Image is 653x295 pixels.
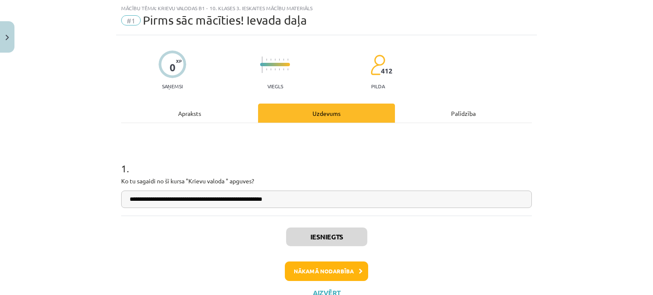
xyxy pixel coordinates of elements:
img: icon-short-line-57e1e144782c952c97e751825c79c345078a6d821885a25fce030b3d8c18986b.svg [270,59,271,61]
img: icon-short-line-57e1e144782c952c97e751825c79c345078a6d821885a25fce030b3d8c18986b.svg [266,59,267,61]
img: students-c634bb4e5e11cddfef0936a35e636f08e4e9abd3cc4e673bd6f9a4125e45ecb1.svg [370,54,385,76]
img: icon-short-line-57e1e144782c952c97e751825c79c345078a6d821885a25fce030b3d8c18986b.svg [283,59,284,61]
p: Viegls [267,83,283,89]
img: icon-short-line-57e1e144782c952c97e751825c79c345078a6d821885a25fce030b3d8c18986b.svg [279,68,280,70]
div: Uzdevums [258,104,395,123]
img: icon-short-line-57e1e144782c952c97e751825c79c345078a6d821885a25fce030b3d8c18986b.svg [287,59,288,61]
span: 412 [381,67,392,75]
h1: 1 . [121,148,532,174]
div: Palīdzība [395,104,532,123]
span: Pirms sāc mācīties! Ievada daļa [143,13,307,27]
img: icon-short-line-57e1e144782c952c97e751825c79c345078a6d821885a25fce030b3d8c18986b.svg [279,59,280,61]
span: #1 [121,15,141,25]
div: Mācību tēma: Krievu valodas b1 - 10. klases 3. ieskaites mācību materiāls [121,5,532,11]
button: Iesniegts [286,228,367,246]
img: icon-short-line-57e1e144782c952c97e751825c79c345078a6d821885a25fce030b3d8c18986b.svg [266,68,267,70]
button: Nākamā nodarbība [285,261,368,281]
p: pilda [371,83,385,89]
img: icon-close-lesson-0947bae3869378f0d4975bcd49f059093ad1ed9edebbc8119c70593378902aed.svg [6,35,9,40]
div: Apraksts [121,104,258,123]
img: icon-short-line-57e1e144782c952c97e751825c79c345078a6d821885a25fce030b3d8c18986b.svg [270,68,271,70]
img: icon-short-line-57e1e144782c952c97e751825c79c345078a6d821885a25fce030b3d8c18986b.svg [287,68,288,70]
span: XP [176,59,182,63]
img: icon-short-line-57e1e144782c952c97e751825c79c345078a6d821885a25fce030b3d8c18986b.svg [283,68,284,70]
p: Saņemsi [159,83,186,89]
img: icon-long-line-d9ea69661e0d244f92f715978eff75569469978d946b2353a9bb055b3ed8787d.svg [262,56,263,73]
div: 0 [170,62,176,73]
p: Ko tu sagaidi no šī kursa "Krievu valoda " apguves? [121,177,532,185]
